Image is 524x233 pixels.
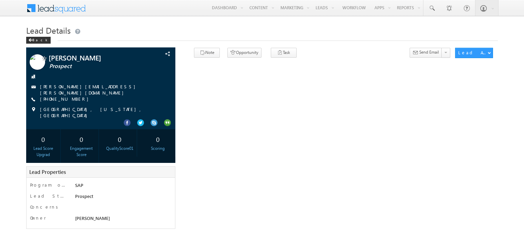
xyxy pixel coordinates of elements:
[29,168,66,175] span: Lead Properties
[455,48,493,58] button: Lead Actions
[143,145,173,152] div: Scoring
[66,145,97,158] div: Engagement Score
[419,49,439,55] span: Send Email
[75,215,110,221] span: [PERSON_NAME]
[271,48,297,58] button: Task
[26,36,54,42] a: Back
[28,145,59,158] div: Lead Score Upgrad
[30,193,66,199] label: Lead Stage
[40,96,92,103] span: [PHONE_NUMBER]
[28,133,59,145] div: 0
[194,48,220,58] button: Note
[40,84,139,96] a: [PERSON_NAME][EMAIL_ADDRESS][PERSON_NAME][DOMAIN_NAME]
[26,37,51,44] div: Back
[227,48,261,58] button: Opportunity
[410,48,442,58] button: Send Email
[40,106,161,119] span: [GEOGRAPHIC_DATA], [US_STATE], [GEOGRAPHIC_DATA]
[66,133,97,145] div: 0
[26,25,71,36] span: Lead Details
[30,54,45,72] img: Profile photo
[73,182,169,191] div: SAP
[49,63,142,70] span: Prospect
[458,49,487,56] div: Lead Actions
[73,193,169,202] div: Prospect
[30,204,61,210] label: Concerns
[30,215,46,221] label: Owner
[104,145,135,152] div: QualityScore01
[143,133,173,145] div: 0
[104,133,135,145] div: 0
[49,54,141,61] span: [PERSON_NAME]
[30,182,66,188] label: Program of Interest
